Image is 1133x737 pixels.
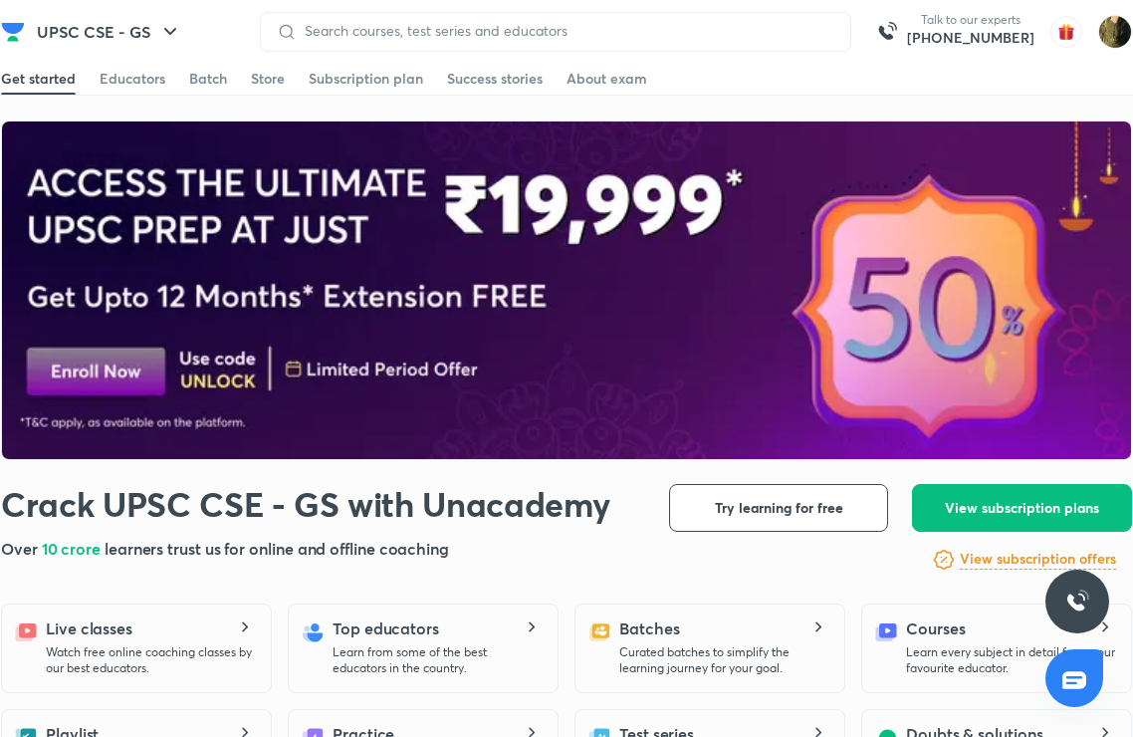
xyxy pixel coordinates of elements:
[906,644,1115,676] p: Learn every subject in detail from your favourite educator.
[907,28,1034,48] a: [PHONE_NUMBER]
[867,12,907,52] img: call-us
[105,538,449,559] span: learners trust us for online and offline coaching
[46,644,255,676] p: Watch free online coaching classes by our best educators.
[945,498,1099,518] span: View subscription plans
[1,63,76,95] a: Get started
[447,69,543,89] div: Success stories
[1,538,42,559] span: Over
[42,538,105,559] span: 10 crore
[251,69,285,89] div: Store
[189,69,227,89] div: Batch
[566,63,647,95] a: About exam
[25,12,194,52] button: UPSC CSE - GS
[566,69,647,89] div: About exam
[333,616,439,640] h5: Top educators
[251,63,285,95] a: Store
[619,644,828,676] p: Curated batches to simplify the learning journey for your goal.
[960,548,1116,572] a: View subscription offers
[1,20,25,44] img: Company Logo
[669,484,888,532] button: Try learning for free
[619,616,679,640] h5: Batches
[906,616,965,640] h5: Courses
[960,549,1116,570] h6: View subscription offers
[1050,16,1082,48] img: avatar
[297,23,834,39] input: Search courses, test series and educators
[715,498,843,518] span: Try learning for free
[333,644,542,676] p: Learn from some of the best educators in the country.
[100,69,165,89] div: Educators
[1,484,609,525] h1: Crack UPSC CSE - GS with Unacademy
[309,63,423,95] a: Subscription plan
[1098,15,1132,49] img: Ruhi Chi
[46,616,132,640] h5: Live classes
[1065,590,1089,614] img: ttu
[309,69,423,89] div: Subscription plan
[100,63,165,95] a: Educators
[189,63,227,95] a: Batch
[447,63,543,95] a: Success stories
[912,484,1132,532] button: View subscription plans
[1,69,76,89] div: Get started
[907,12,1034,28] p: Talk to our experts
